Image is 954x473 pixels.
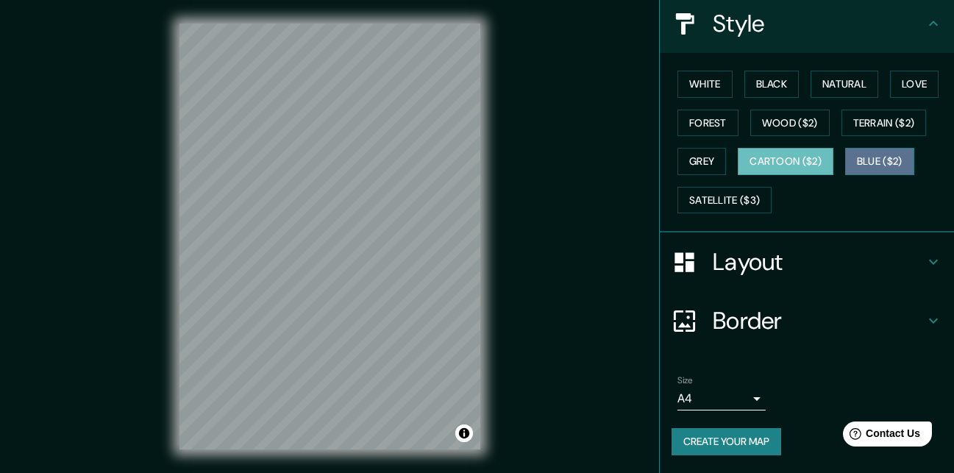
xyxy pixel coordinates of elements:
button: White [677,71,733,98]
button: Satellite ($3) [677,187,772,214]
button: Natural [811,71,878,98]
button: Terrain ($2) [841,110,927,137]
button: Grey [677,148,726,175]
iframe: Help widget launcher [823,416,938,457]
canvas: Map [179,24,480,449]
button: Wood ($2) [750,110,830,137]
button: Black [744,71,800,98]
button: Cartoon ($2) [738,148,833,175]
button: Forest [677,110,738,137]
div: Border [660,291,954,350]
button: Toggle attribution [455,424,473,442]
label: Size [677,374,693,387]
div: Layout [660,232,954,291]
button: Love [890,71,939,98]
button: Create your map [672,428,781,455]
h4: Style [713,9,925,38]
div: A4 [677,387,766,410]
h4: Border [713,306,925,335]
button: Blue ($2) [845,148,914,175]
h4: Layout [713,247,925,277]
